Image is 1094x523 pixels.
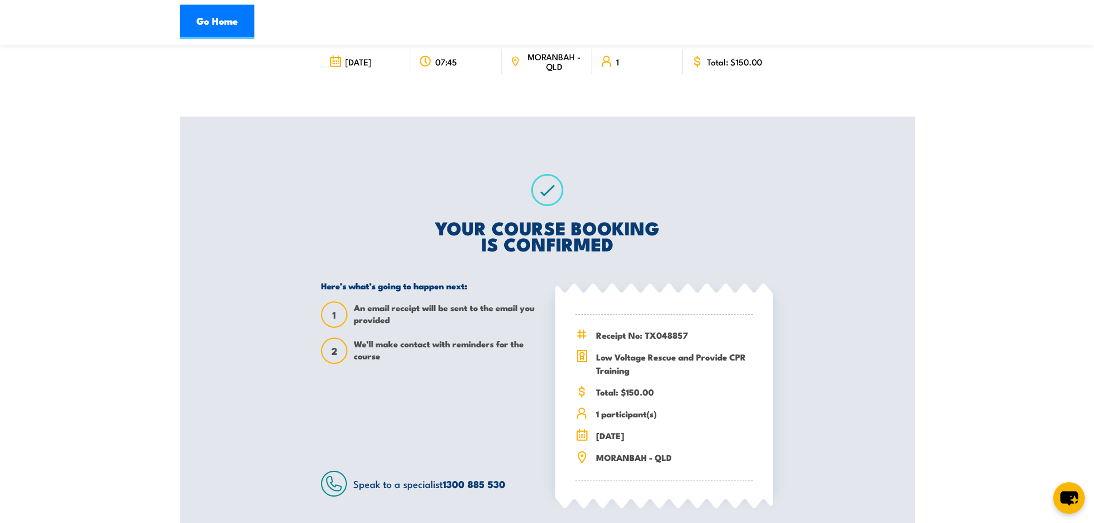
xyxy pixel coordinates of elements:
span: MORANBAH - QLD [596,451,753,464]
span: Total: $150.00 [707,57,762,67]
span: Receipt No: TX048857 [596,328,753,342]
a: 1300 885 530 [443,476,505,491]
a: Go Home [180,5,254,39]
span: Speak to a specialist [353,476,505,491]
span: MORANBAH - QLD [524,52,584,71]
span: [DATE] [345,57,372,67]
span: We’ll make contact with reminders for the course [354,338,539,364]
span: Low Voltage Rescue and Provide CPR Training [596,350,753,377]
span: 07:45 [435,57,457,67]
button: chat-button [1053,482,1085,514]
span: 1 [322,309,346,321]
span: Total: $150.00 [596,385,753,398]
span: 1 participant(s) [596,407,753,420]
span: 2 [322,345,346,357]
h5: Here’s what’s going to happen next: [321,280,539,291]
h2: YOUR COURSE BOOKING IS CONFIRMED [321,219,773,251]
span: An email receipt will be sent to the email you provided [354,301,539,328]
span: 1 [616,57,619,67]
span: [DATE] [596,429,753,442]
